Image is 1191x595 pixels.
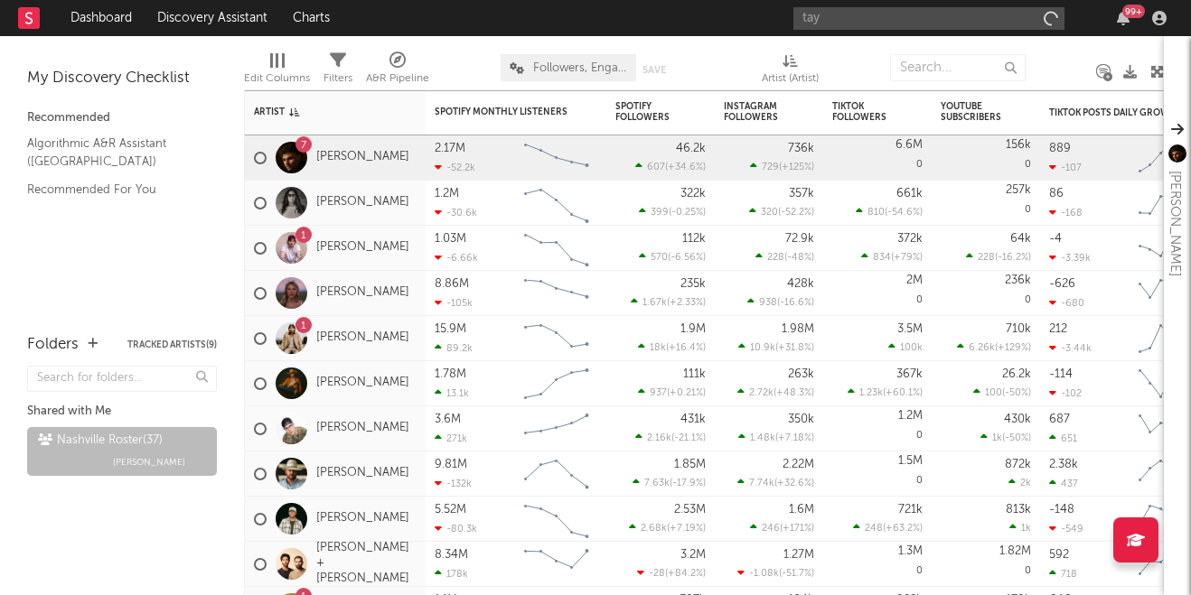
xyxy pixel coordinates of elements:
[1049,297,1084,309] div: -680
[832,542,923,586] div: 0
[615,101,679,123] div: Spotify Followers
[788,368,814,380] div: 263k
[999,545,1031,557] div: 1.82M
[435,162,475,173] div: -52.2k
[832,451,923,496] div: 0
[749,388,774,398] span: 2.72k
[896,139,923,151] div: 6.6M
[737,386,814,398] div: ( )
[1005,388,1028,398] span: -50 %
[900,343,923,353] span: 100k
[641,524,667,534] span: 2.68k
[778,433,811,443] span: +7.18 %
[674,433,703,443] span: -21.1 %
[1010,233,1031,245] div: 64k
[762,68,819,89] div: Artist (Artist)
[127,340,217,349] button: Tracked Artists(9)
[638,341,706,353] div: ( )
[777,479,811,488] span: +32.6 %
[1049,549,1069,561] div: 592
[762,45,819,98] div: Artist (Artist)
[1049,368,1073,380] div: -114
[1020,479,1031,488] span: 2k
[1006,139,1031,151] div: 156k
[789,504,814,516] div: 1.6M
[435,459,467,470] div: 9.81M
[783,524,811,534] span: +171 %
[639,206,706,218] div: ( )
[957,341,1031,353] div: ( )
[27,334,79,356] div: Folders
[435,387,469,399] div: 13.1k
[435,342,473,354] div: 89.2k
[650,388,667,398] span: 937
[749,206,814,218] div: ( )
[27,134,199,171] a: Algorithmic A&R Assistant ([GEOGRAPHIC_DATA])
[1049,323,1067,335] div: 212
[516,542,597,587] svg: Chart title
[27,68,217,89] div: My Discovery Checklist
[435,432,467,444] div: 271k
[750,161,814,172] div: ( )
[890,54,1026,81] input: Search...
[761,208,778,218] span: 320
[832,101,896,123] div: TikTok Followers
[1049,107,1185,118] div: TikTok Posts Daily Growth
[749,569,779,579] span: -1.08k
[782,569,811,579] span: -51.7 %
[635,432,706,443] div: ( )
[516,406,597,451] svg: Chart title
[435,233,466,245] div: 1.03M
[642,65,666,75] button: Save
[1049,278,1075,290] div: -626
[633,477,706,488] div: ( )
[966,251,1031,263] div: ( )
[1004,414,1031,425] div: 430k
[672,479,703,488] span: -17.9 %
[316,511,409,526] a: [PERSON_NAME]
[783,459,814,470] div: 2.22M
[1049,414,1070,425] div: 687
[644,479,670,488] span: 7.63k
[637,567,706,579] div: ( )
[631,296,706,308] div: ( )
[793,7,1064,30] input: Search for artists
[435,523,477,535] div: -80.3k
[941,101,1004,123] div: YouTube Subscribers
[853,522,923,534] div: ( )
[1049,233,1062,245] div: -4
[898,410,923,422] div: 1.2M
[244,68,310,89] div: Edit Columns
[647,163,665,172] span: 607
[789,188,814,200] div: 357k
[671,208,703,218] span: -0.25 %
[1006,184,1031,196] div: 257k
[316,466,409,481] a: [PERSON_NAME]
[896,188,923,200] div: 661k
[898,455,923,467] div: 1.5M
[778,343,811,353] span: +31.8 %
[1049,207,1083,218] div: -168
[516,181,597,226] svg: Chart title
[978,253,995,263] span: 228
[435,549,468,561] div: 8.34M
[1049,478,1078,489] div: 437
[897,233,923,245] div: 372k
[680,278,706,290] div: 235k
[674,504,706,516] div: 2.53M
[896,368,923,380] div: 367k
[898,545,923,557] div: 1.3M
[1006,504,1031,516] div: 813k
[894,253,920,263] span: +79 %
[682,233,706,245] div: 112k
[897,323,923,335] div: 3.5M
[992,433,1002,443] span: 1k
[788,143,814,154] div: 736k
[782,323,814,335] div: 1.98M
[680,549,706,561] div: 3.2M
[670,388,703,398] span: +0.21 %
[750,433,775,443] span: 1.48k
[668,569,703,579] span: +84.2 %
[1021,524,1031,534] span: 1k
[516,271,597,316] svg: Chart title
